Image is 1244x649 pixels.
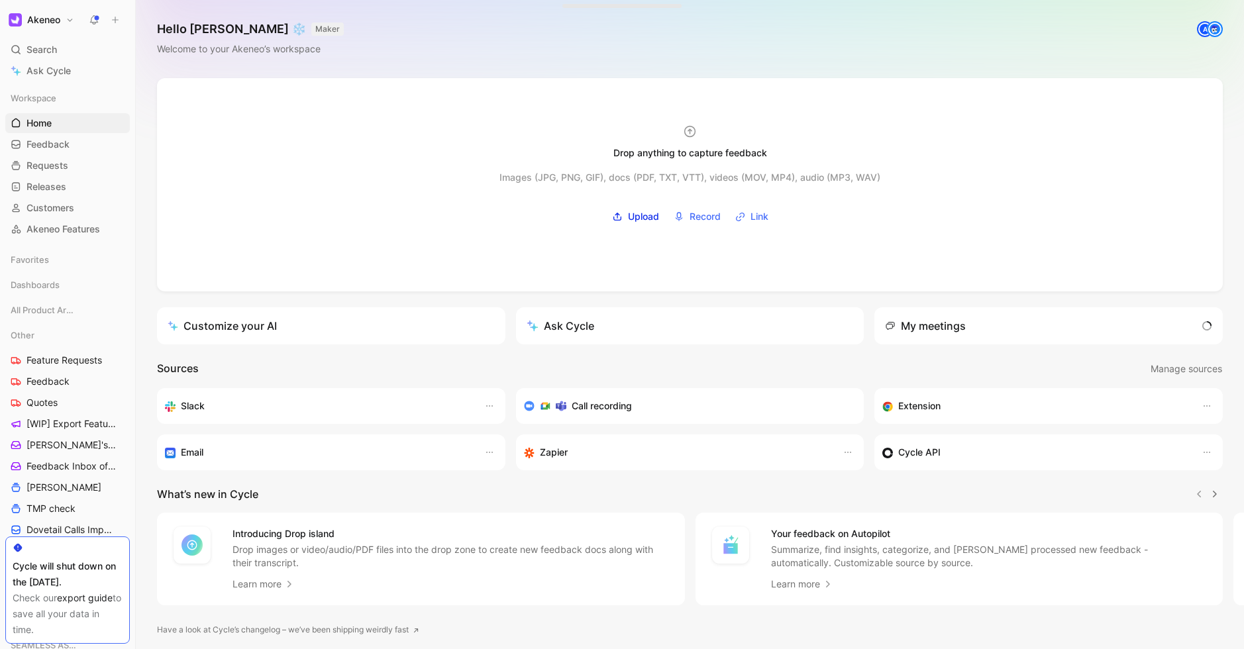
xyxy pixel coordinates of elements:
div: OtherFeature RequestsFeedbackQuotes[WIP] Export Feature Requests by Company[PERSON_NAME]'s Feedba... [5,325,130,624]
a: [WIP] Export Feature Requests by Company [5,414,130,434]
div: All Product Areas [5,300,130,320]
a: Learn more [771,576,833,592]
button: Record [669,207,725,226]
div: Other [5,325,130,345]
a: Dovetail Calls Imported [5,520,130,540]
h1: Hello [PERSON_NAME] ❄️ [157,21,344,37]
h3: Email [181,444,203,460]
div: Forward emails to your feedback inbox [165,444,471,460]
h2: Sources [157,360,199,377]
div: Workspace [5,88,130,108]
span: Home [26,117,52,130]
h3: Slack [181,398,205,414]
a: export guide [57,592,113,603]
span: Ask Cycle [26,63,71,79]
h2: What’s new in Cycle [157,486,258,502]
div: A [1198,23,1212,36]
label: Upload [607,207,664,226]
div: Sync customers & send feedback from custom sources. Get inspired by our favorite use case [882,444,1188,460]
a: Feedback Inbox of [PERSON_NAME] [5,456,130,476]
div: Check our to save all your data in time. [13,590,123,638]
a: Customers [5,198,130,218]
h3: Cycle API [898,444,941,460]
span: Feedback [26,138,70,151]
a: Ask Cycle [5,61,130,81]
span: Releases [26,180,66,193]
button: Manage sources [1150,360,1223,377]
span: Dovetail Calls Imported [26,523,113,536]
h3: Zapier [540,444,568,460]
div: Search [5,40,130,60]
span: All Product Areas [11,303,76,317]
button: AkeneoAkeneo [5,11,78,29]
a: Requests [5,156,130,175]
span: Dashboards [11,278,60,291]
span: Manage sources [1151,361,1222,377]
span: [PERSON_NAME]'s Feedback Inbox [26,438,117,452]
p: Drop images or video/audio/PDF files into the drop zone to create new feedback docs along with th... [233,543,669,570]
button: MAKER [311,23,344,36]
a: Quotes [5,393,130,413]
h3: Extension [898,398,941,414]
div: Drop anything to capture feedback [613,145,767,161]
span: Feature Requests [26,354,102,367]
h1: Akeneo [27,14,60,26]
a: [PERSON_NAME]'s Feedback Inbox [5,435,130,455]
span: Record [690,209,721,225]
h4: Introducing Drop island [233,526,669,542]
a: Customize your AI [157,307,505,344]
span: Feedback [26,375,70,388]
span: Customers [26,201,74,215]
div: Record & transcribe meetings from Zoom, Meet & Teams. [524,398,846,414]
div: Dashboards [5,275,130,295]
div: Images (JPG, PNG, GIF), docs (PDF, TXT, VTT), videos (MOV, MP4), audio (MP3, WAV) [499,170,880,185]
h4: Your feedback on Autopilot [771,526,1208,542]
a: Home [5,113,130,133]
a: [PERSON_NAME] [5,477,130,497]
a: Feature Requests [5,350,130,370]
div: Capture feedback from anywhere on the web [882,398,1188,414]
span: Feedback Inbox of [PERSON_NAME] [26,460,117,473]
span: Search [26,42,57,58]
a: Have a look at Cycle’s changelog – we’ve been shipping weirdly fast [157,623,419,636]
span: Link [751,209,768,225]
span: Workspace [11,91,56,105]
button: Link [731,207,773,226]
div: Welcome to your Akeneo’s workspace [157,41,344,57]
div: Cycle will shut down on the [DATE]. [13,558,123,590]
h3: Call recording [572,398,632,414]
div: Sync your customers, send feedback and get updates in Slack [165,398,471,414]
span: Other [11,328,34,342]
img: avatar [1208,23,1221,36]
div: All Product Areas [5,300,130,324]
button: Ask Cycle [516,307,864,344]
div: Ask Cycle [527,318,594,334]
span: TMP check [26,502,76,515]
div: Capture feedback from thousands of sources with Zapier (survey results, recordings, sheets, etc). [524,444,830,460]
span: [PERSON_NAME] [26,481,101,494]
div: Dashboards [5,275,130,299]
span: Requests [26,159,68,172]
a: Akeneo Features [5,219,130,239]
div: Favorites [5,250,130,270]
span: Quotes [26,396,58,409]
div: My meetings [885,318,966,334]
a: TMP check [5,499,130,519]
a: Learn more [233,576,295,592]
a: Feedback [5,372,130,391]
span: Favorites [11,253,49,266]
p: Summarize, find insights, categorize, and [PERSON_NAME] processed new feedback - automatically. C... [771,543,1208,570]
img: Akeneo [9,13,22,26]
a: Releases [5,177,130,197]
span: Akeneo Features [26,223,100,236]
span: [WIP] Export Feature Requests by Company [26,417,118,430]
div: Customize your AI [168,318,277,334]
a: Feedback [5,134,130,154]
